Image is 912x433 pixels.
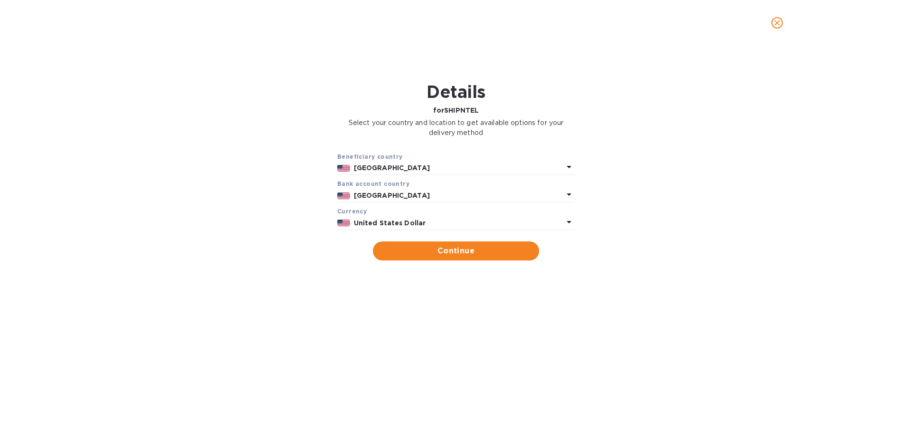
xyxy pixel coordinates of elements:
span: Continue [380,245,532,257]
b: [GEOGRAPHIC_DATA] [354,164,430,172]
b: Bank account cоuntry [337,180,409,187]
b: Beneficiary country [337,153,403,160]
img: USD [337,220,350,226]
h1: Details [337,82,575,102]
img: US [337,165,350,172]
b: Currency [337,208,367,215]
b: [GEOGRAPHIC_DATA] [354,192,430,199]
button: close [766,11,788,34]
p: Select your country and location to get available options for your delivery method [337,118,575,138]
b: for SHIPNTEL [433,106,479,114]
button: Continue [373,241,539,260]
b: United States Dollar [354,219,426,227]
img: US [337,192,350,199]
